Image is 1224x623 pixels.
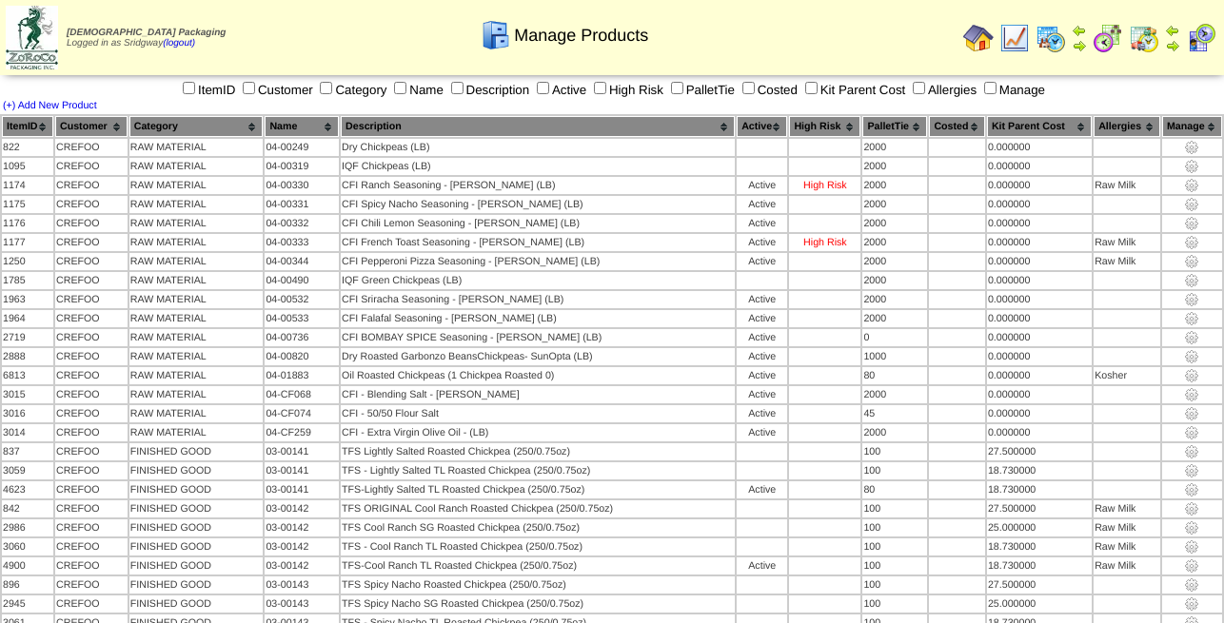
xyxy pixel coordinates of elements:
[243,82,255,94] input: Customer
[55,367,128,384] td: CREFOO
[55,424,128,441] td: CREFOO
[129,405,264,422] td: RAW MATERIAL
[447,83,530,97] label: Description
[739,83,798,97] label: Costed
[265,500,339,517] td: 03-00142
[55,500,128,517] td: CREFOO
[1184,558,1199,574] img: settings.gif
[862,158,927,175] td: 2000
[987,557,1092,574] td: 18.730000
[265,158,339,175] td: 04-00319
[738,332,786,343] div: Active
[862,481,927,498] td: 80
[1184,463,1199,478] img: settings.gif
[341,386,735,403] td: CFI - Blending Salt - [PERSON_NAME]
[129,424,264,441] td: RAW MATERIAL
[862,462,927,479] td: 100
[55,329,128,346] td: CREFOO
[341,500,735,517] td: TFS ORIGINAL Cool Ranch Roasted Chickpea (250/0.75oz)
[129,519,264,536] td: FINISHED GOOD
[987,116,1092,137] th: Kit Parent Cost
[862,310,927,327] td: 2000
[738,351,786,362] div: Active
[55,538,128,555] td: CREFOO
[1184,311,1199,326] img: settings.gif
[1184,254,1199,269] img: settings.gif
[265,310,339,327] td: 04-00533
[738,294,786,305] div: Active
[1184,425,1199,440] img: settings.gif
[2,386,53,403] td: 3015
[801,83,906,97] label: Kit Parent Cost
[55,272,128,289] td: CREFOO
[265,272,339,289] td: 04-00490
[999,23,1030,53] img: line_graph.gif
[862,272,927,289] td: 2000
[265,253,339,270] td: 04-00344
[316,83,386,97] label: Category
[1184,330,1199,345] img: settings.gif
[984,82,997,94] input: Manage
[2,272,53,289] td: 1785
[1184,349,1199,364] img: settings.gif
[862,329,927,346] td: 0
[862,253,927,270] td: 2000
[55,177,128,194] td: CREFOO
[55,576,128,594] td: CREFOO
[533,83,586,97] label: Active
[862,424,927,441] td: 2000
[265,405,339,422] td: 04-CF074
[55,386,128,403] td: CREFOO
[590,83,663,97] label: High Risk
[341,348,735,365] td: Dry Roasted Garbonzo BeansChickpeas- SunOpta (LB)
[394,82,406,94] input: Name
[55,595,128,613] td: CREFOO
[909,83,977,97] label: Allergies
[987,272,1092,289] td: 0.000000
[341,291,735,308] td: CFI Sriracha Seasoning - [PERSON_NAME] (LB)
[738,218,786,229] div: Active
[1184,273,1199,288] img: settings.gif
[1184,159,1199,174] img: settings.gif
[129,272,264,289] td: RAW MATERIAL
[790,180,859,191] div: High Risk
[129,576,264,594] td: FINISHED GOOD
[55,557,128,574] td: CREFOO
[341,116,735,137] th: Description
[1184,216,1199,231] img: settings.gif
[987,462,1092,479] td: 18.730000
[1184,292,1199,307] img: settings.gif
[1072,38,1087,53] img: arrowright.gif
[2,196,53,213] td: 1175
[341,576,735,594] td: TFS Spicy Nacho Roasted Chickpea (250/0.75oz)
[129,595,264,613] td: FINISHED GOOD
[594,82,606,94] input: High Risk
[55,196,128,213] td: CREFOO
[738,256,786,267] div: Active
[265,234,339,251] td: 04-00333
[980,83,1045,97] label: Manage
[1093,23,1123,53] img: calendarblend.gif
[183,82,195,94] input: ItemID
[737,116,787,137] th: Active
[2,443,53,460] td: 837
[341,329,735,346] td: CFI BOMBAY SPICE Seasoning - [PERSON_NAME] (LB)
[265,196,339,213] td: 04-00331
[341,481,735,498] td: TFS-Lightly Salted TL Roasted Chickpea (250/0.75oz)
[738,389,786,400] div: Active
[1094,519,1160,536] td: Raw Milk
[265,116,339,137] th: Name
[1184,140,1199,155] img: settings.gif
[2,405,53,422] td: 3016
[129,253,264,270] td: RAW MATERIAL
[341,595,735,613] td: TFS Spicy Nacho SG Roasted Chickpea (250/0.75oz)
[987,386,1092,403] td: 0.000000
[320,82,332,94] input: Category
[129,215,264,232] td: RAW MATERIAL
[667,83,735,97] label: PalletTie
[2,329,53,346] td: 2719
[55,116,128,137] th: Customer
[129,386,264,403] td: RAW MATERIAL
[239,83,313,97] label: Customer
[129,348,264,365] td: RAW MATERIAL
